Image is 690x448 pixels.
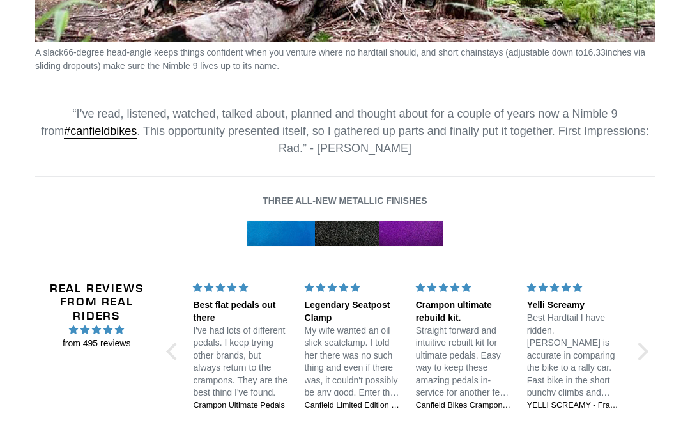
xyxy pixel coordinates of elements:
[416,326,512,401] p: Straight forward and intuitive rebuilt kit for ultimate pedals. Easy way to keep these amazing pe...
[34,282,158,324] h2: Real Reviews from Real Riders
[305,401,401,413] a: Canfield Limited Edition Oil Slick Seatpost Clamp
[416,282,512,296] div: 5 stars
[193,401,289,413] a: Crampon Ultimate Pedals
[527,401,623,413] a: YELLI SCREAMY - Frame Only
[63,49,73,59] span: 66
[305,326,401,401] p: My wife wanted an oil slick seatclamp. I told her there was no such thing and even if there was, ...
[64,126,137,140] a: #canfieldbikes
[35,49,63,59] span: A slack
[416,300,512,325] div: Crampon ultimate rebuild kit.
[583,49,606,59] span: 16.33
[137,126,648,156] span: . This opportunity presented itself, so I gathered up parts and finally put it together. First Im...
[34,338,158,351] span: from 495 reviews
[41,109,617,139] span: “I’ve read, listened, watched, talked about, planned and thought about for a couple of years now ...
[416,401,512,413] a: Canfield Bikes Crampon ULT and MAG Pedal Service Parts
[193,282,289,296] div: 5 stars
[34,324,158,338] span: 4.97 stars
[73,49,583,59] span: -degree head-angle keeps things confident when you venture where no hardtail should, and short ch...
[263,197,427,207] strong: THREE ALL-NEW METALLIC FINISHES
[305,282,401,296] div: 5 stars
[305,300,401,325] div: Legendary Seatpost Clamp
[527,300,623,313] div: Yelli Screamy
[193,326,289,401] p: I've had lots of different pedals. I keep trying other brands, but always return to the crampons....
[527,282,623,296] div: 5 stars
[193,300,289,325] div: Best flat pedals out there
[527,313,623,401] p: Best Hardtail I have ridden. [PERSON_NAME] is accurate in comparing the bike to a rally car. Fast...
